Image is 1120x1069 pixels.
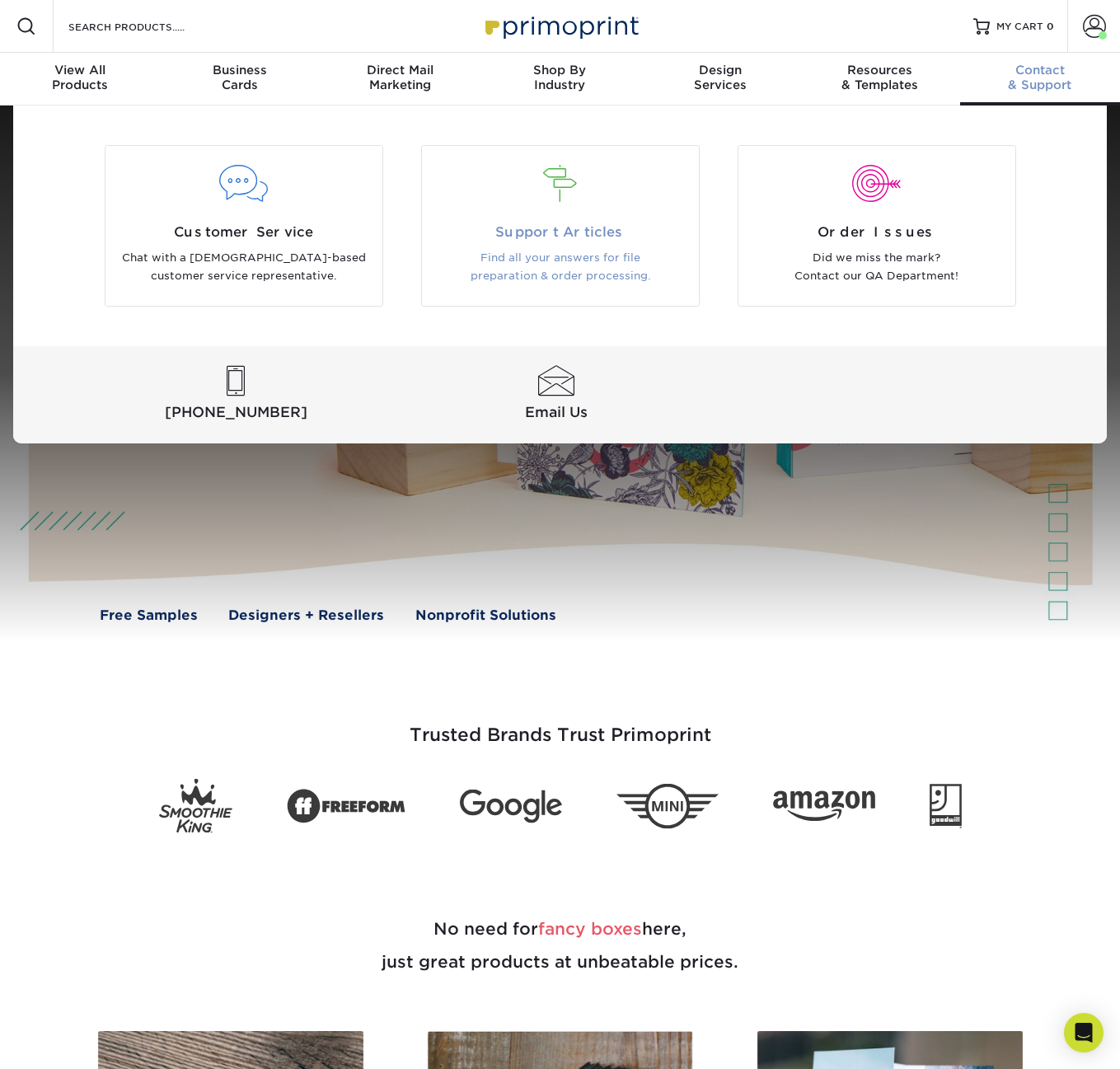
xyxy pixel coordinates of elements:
div: & Support [960,63,1120,92]
img: Smoothie King [159,779,232,834]
h2: No need for here, just great products at unbeatable prices. [78,873,1043,1018]
p: Did we miss the mark? Contact our QA Department! [751,249,1003,286]
div: Marketing [320,63,480,92]
a: [PHONE_NUMBER] [79,366,393,424]
span: Resources [800,63,960,77]
div: Industry [480,63,640,92]
img: Google [460,789,562,823]
a: Resources& Templates [800,53,960,105]
div: & Templates [800,63,960,92]
img: Primoprint [478,8,643,44]
img: Goodwill [930,784,962,828]
span: Contact [960,63,1120,77]
span: 0 [1047,21,1054,32]
a: DesignServices [640,53,800,105]
a: Shop ByIndustry [480,53,640,105]
span: fancy boxes [538,919,642,939]
span: Shop By [480,63,640,77]
a: Contact& Support [960,53,1120,105]
a: Customer Service Chat with a [DEMOGRAPHIC_DATA]-based customer service representative. [98,145,390,307]
span: Email Us [400,402,714,423]
p: Chat with a [DEMOGRAPHIC_DATA]-based customer service representative. [118,249,370,286]
img: Amazon [773,790,875,822]
span: Order Issues [751,223,1003,242]
span: Design [640,63,800,77]
span: [PHONE_NUMBER] [79,402,393,423]
a: Support Articles Find all your answers for file preparation & order processing. [415,145,706,307]
span: Direct Mail [320,63,480,77]
span: MY CART [996,20,1043,34]
div: Open Intercom Messenger [1064,1013,1104,1053]
h3: Trusted Brands Trust Primoprint [78,685,1043,766]
div: Services [640,63,800,92]
img: Mini [616,783,719,828]
input: SEARCH PRODUCTS..... [67,16,227,36]
p: Find all your answers for file preparation & order processing. [434,249,687,286]
a: BusinessCards [160,53,320,105]
div: Cards [160,63,320,92]
span: Customer Service [118,223,370,242]
a: Order Issues Did we miss the mark? Contact our QA Department! [731,145,1023,307]
a: Email Us [400,366,714,424]
img: Freeform [287,780,405,832]
a: Direct MailMarketing [320,53,480,105]
span: Business [160,63,320,77]
span: Support Articles [434,223,687,242]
